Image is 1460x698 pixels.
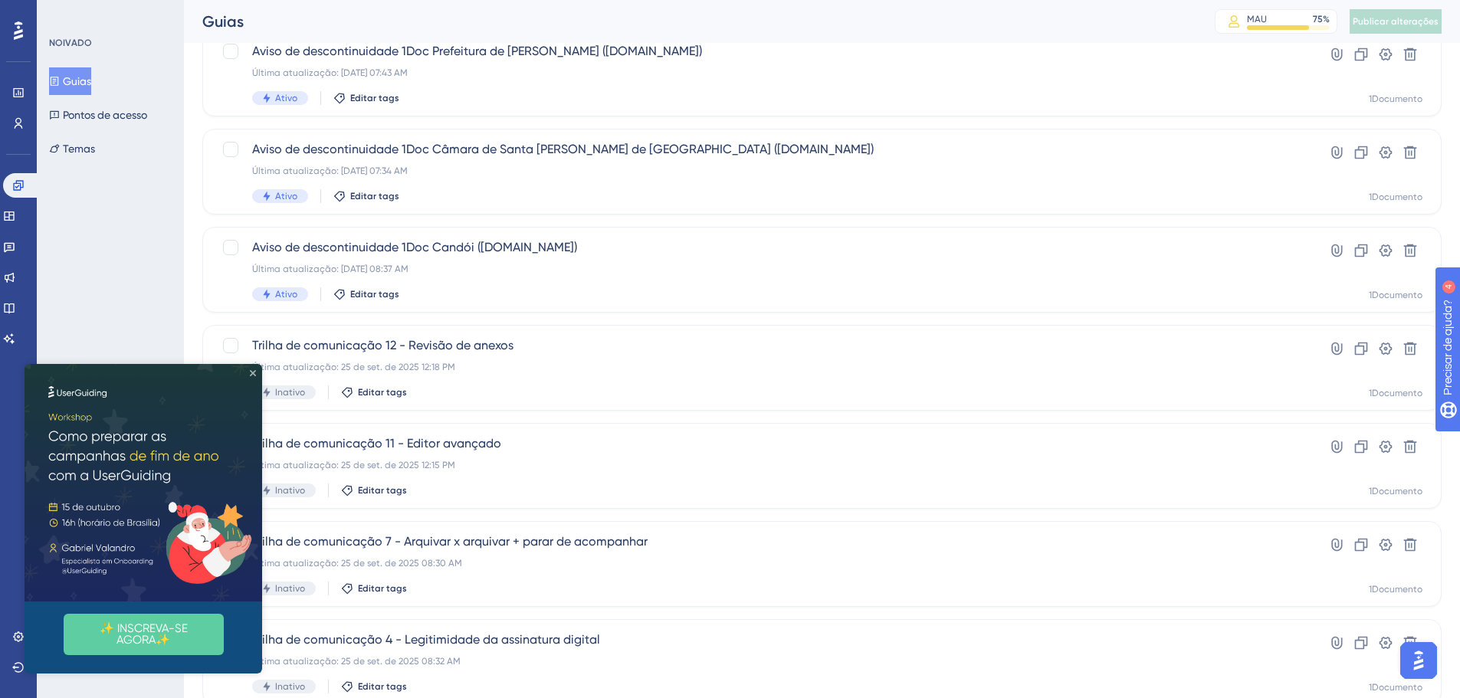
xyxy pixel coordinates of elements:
[252,165,408,176] font: Última atualização: [DATE] 07:34 AM
[49,101,147,129] button: Pontos de acesso
[358,485,407,496] font: Editar tags
[252,632,600,647] font: Trilha de comunicação 4 - Legitimidade da assinatura digital
[143,9,147,18] font: 4
[1247,14,1267,25] font: MAU
[275,387,305,398] font: Inativo
[350,93,399,103] font: Editar tags
[252,338,513,352] font: Trilha de comunicação 12 - Revisão de anexos
[202,12,244,31] font: Guias
[350,191,399,202] font: Editar tags
[341,680,407,693] button: Editar tags
[1350,9,1442,34] button: Publicar alterações
[275,93,297,103] font: Ativo
[341,386,407,398] button: Editar tags
[252,67,408,78] font: Última atualização: [DATE] 07:43 AM
[1313,14,1323,25] font: 75
[252,436,501,451] font: Trilha de comunicação 11 - Editor avançado
[358,681,407,692] font: Editar tags
[1353,16,1439,27] font: Publicar alterações
[1369,388,1422,398] font: 1Documento
[225,6,231,12] div: Fechar visualização
[341,484,407,496] button: Editar tags
[358,583,407,594] font: Editar tags
[252,264,408,274] font: Última atualização: [DATE] 08:37 AM
[252,240,577,254] font: Aviso de descontinuidade 1Doc Candói ([DOMAIN_NAME])
[350,289,399,300] font: Editar tags
[252,656,461,667] font: Última atualização: 25 de set. de 2025 08:32 AM
[75,257,166,283] font: ✨ INSCREVA-SE AGORA✨
[358,387,407,398] font: Editar tags
[275,485,305,496] font: Inativo
[39,250,199,291] button: ✨ INSCREVA-SE AGORA✨
[1369,192,1422,202] font: 1Documento
[63,75,91,87] font: Guias
[63,109,147,121] font: Pontos de acesso
[333,288,399,300] button: Editar tags
[49,67,91,95] button: Guias
[252,142,874,156] font: Aviso de descontinuidade 1Doc Câmara de Santa [PERSON_NAME] de [GEOGRAPHIC_DATA] ([DOMAIN_NAME])
[1369,486,1422,496] font: 1Documento
[252,534,648,549] font: Trilha de comunicação 7 - Arquivar x arquivar + parar de acompanhar
[275,681,305,692] font: Inativo
[252,558,462,569] font: Última atualização: 25 de set. de 2025 08:30 AM
[333,92,399,104] button: Editar tags
[1369,290,1422,300] font: 1Documento
[252,460,455,470] font: Última atualização: 25 de set. de 2025 12:15 PM
[275,191,297,202] font: Ativo
[49,135,95,162] button: Temas
[36,7,132,18] font: Precisar de ajuda?
[275,583,305,594] font: Inativo
[341,582,407,595] button: Editar tags
[1323,14,1330,25] font: %
[1396,637,1442,683] iframe: Iniciador do Assistente de IA do UserGuiding
[252,44,702,58] font: Aviso de descontinuidade 1Doc Prefeitura de [PERSON_NAME] ([DOMAIN_NAME])
[1369,93,1422,104] font: 1Documento
[252,362,455,372] font: Última atualização: 25 de set. de 2025 12:18 PM
[1369,584,1422,595] font: 1Documento
[49,38,92,48] font: NOIVADO
[275,289,297,300] font: Ativo
[333,190,399,202] button: Editar tags
[1369,682,1422,693] font: 1Documento
[63,143,95,155] font: Temas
